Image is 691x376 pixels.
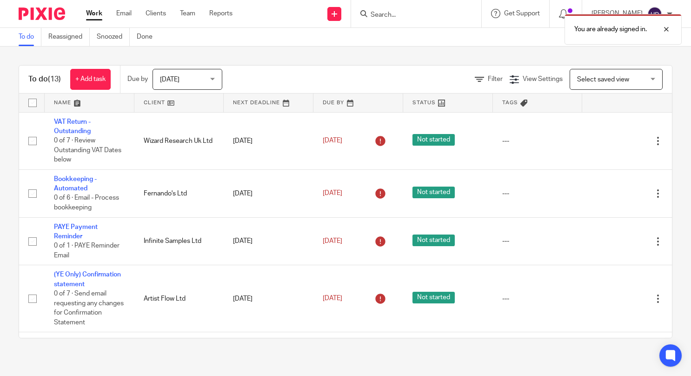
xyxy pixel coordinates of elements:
td: Infinite Samples Ltd [134,217,224,265]
a: VAT Return - Outstanding [54,119,91,134]
a: Done [137,28,159,46]
p: You are already signed in. [574,25,647,34]
span: Not started [412,235,455,246]
span: 0 of 7 · Send email requesting any changes for Confirmation Statement [54,290,124,326]
span: [DATE] [323,295,342,302]
span: Not started [412,187,455,198]
td: Artist Flow Ltd [134,265,224,332]
a: Reassigned [48,28,90,46]
td: Wizard Research Uk Ltd [134,112,224,169]
a: Email [116,9,132,18]
span: View Settings [523,76,563,82]
td: [DATE] [224,332,313,370]
a: To do [19,28,41,46]
a: Work [86,9,102,18]
p: Due by [127,74,148,84]
span: [DATE] [323,137,342,144]
span: [DATE] [323,238,342,244]
span: (13) [48,75,61,83]
td: [DATE] [224,112,313,169]
td: [DATE] [224,217,313,265]
h1: To do [28,74,61,84]
td: [DATE] [224,265,313,332]
span: Not started [412,134,455,146]
td: Fernando's Ltd [134,169,224,217]
span: 0 of 1 · PAYE Reminder Email [54,243,120,259]
img: svg%3E [647,7,662,21]
span: Filter [488,76,503,82]
a: Bookkeeping - Automated [54,176,97,192]
span: 0 of 7 · Review Outstanding VAT Dates below [54,137,121,163]
span: [DATE] [323,190,342,197]
span: Not started [412,292,455,303]
a: Snoozed [97,28,130,46]
a: Team [180,9,195,18]
span: [DATE] [160,76,179,83]
span: Select saved view [577,76,629,83]
a: PAYE Payment Reminder [54,224,98,240]
a: Clients [146,9,166,18]
span: 0 of 6 · Email - Process bookkeeping [54,195,119,211]
span: Tags [502,100,518,105]
a: Reports [209,9,233,18]
a: (YE Only) Confirmation statement [54,271,121,287]
td: Melmcveigh Ltd [134,332,224,370]
td: [DATE] [224,169,313,217]
div: --- [502,236,573,246]
div: --- [502,189,573,198]
div: --- [502,136,573,146]
div: --- [502,294,573,303]
a: + Add task [70,69,111,90]
img: Pixie [19,7,65,20]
